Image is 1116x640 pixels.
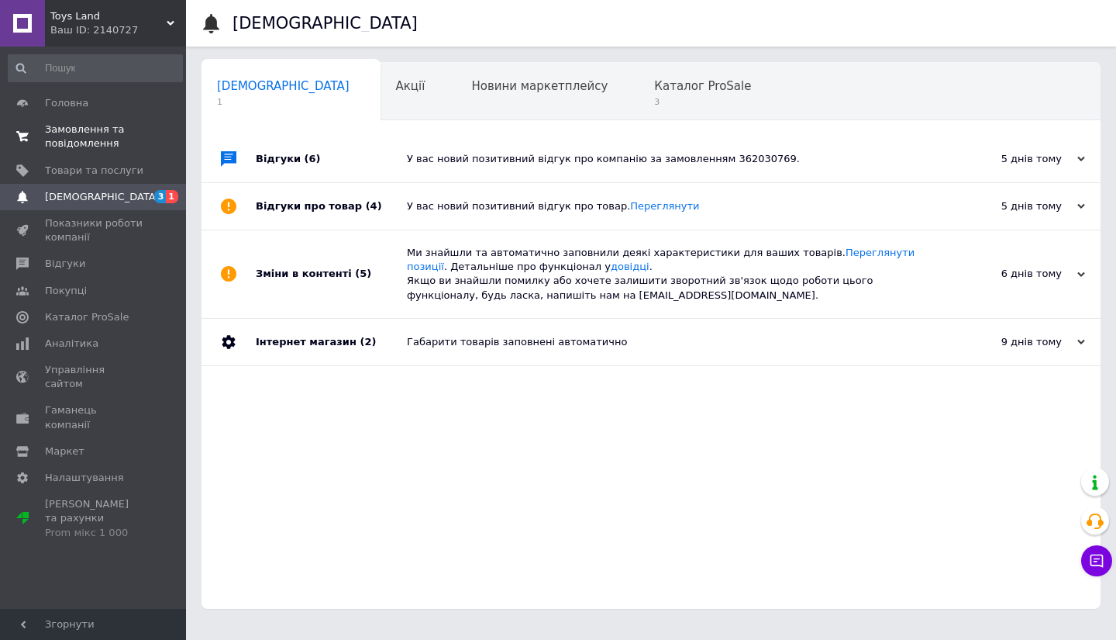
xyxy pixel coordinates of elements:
[45,526,143,540] div: Prom мікс 1 000
[45,96,88,110] span: Головна
[930,335,1085,349] div: 9 днів тому
[305,153,321,164] span: (6)
[45,257,85,271] span: Відгуки
[45,216,143,244] span: Показники роботи компанії
[407,199,930,213] div: У вас новий позитивний відгук про товар.
[654,96,751,108] span: 3
[360,336,376,348] span: (2)
[630,200,699,212] a: Переглянути
[407,152,930,166] div: У вас новий позитивний відгук про компанію за замовленням 362030769.
[45,164,143,178] span: Товари та послуги
[45,363,143,391] span: Управління сайтом
[217,96,350,108] span: 1
[45,190,160,204] span: [DEMOGRAPHIC_DATA]
[407,246,930,303] div: Ми знайшли та автоматично заповнили деякі характеристики для ваших товарів. . Детальніше про функ...
[45,445,84,458] span: Маркет
[930,199,1085,213] div: 5 днів тому
[366,200,382,212] span: (4)
[611,261,649,272] a: довідці
[232,14,418,33] h1: [DEMOGRAPHIC_DATA]
[166,190,178,203] span: 1
[217,79,350,93] span: [DEMOGRAPHIC_DATA]
[8,54,183,82] input: Пошук
[50,9,167,23] span: Toys Land
[654,79,751,93] span: Каталог ProSale
[256,319,407,365] div: Інтернет магазин
[930,267,1085,281] div: 6 днів тому
[45,123,143,150] span: Замовлення та повідомлення
[45,284,87,298] span: Покупці
[256,183,407,230] div: Відгуки про товар
[45,337,98,351] span: Аналітика
[45,471,124,485] span: Налаштування
[45,403,143,431] span: Гаманець компанії
[45,310,129,324] span: Каталог ProSale
[256,230,407,318] div: Зміни в контенті
[471,79,608,93] span: Новини маркетплейсу
[256,136,407,182] div: Відгуки
[154,190,167,203] span: 3
[1081,545,1112,576] button: Чат з покупцем
[930,152,1085,166] div: 5 днів тому
[355,268,371,279] span: (5)
[407,335,930,349] div: Габарити товарів заповнені автоматично
[396,79,425,93] span: Акції
[50,23,186,37] div: Ваш ID: 2140727
[45,497,143,540] span: [PERSON_NAME] та рахунки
